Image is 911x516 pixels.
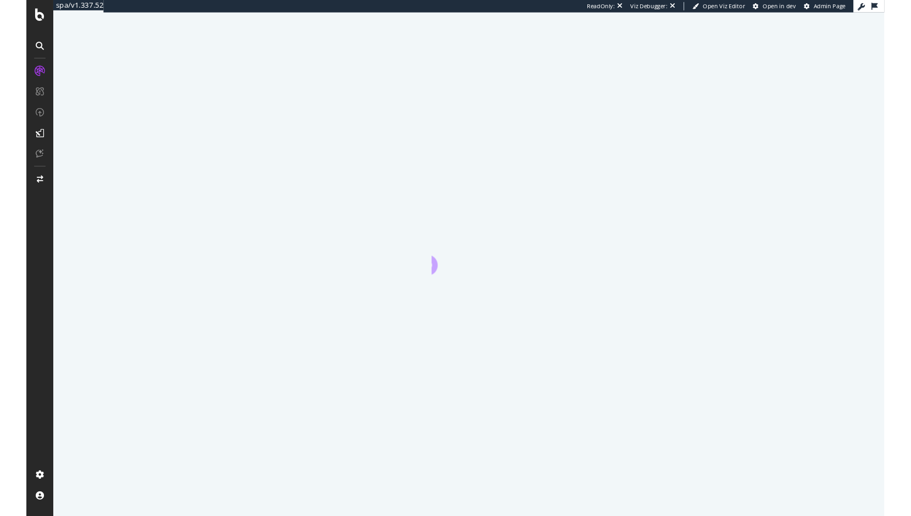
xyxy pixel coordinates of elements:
[641,2,681,11] div: Viz Debugger:
[707,2,763,11] a: Open Viz Editor
[825,2,870,11] a: Admin Page
[782,2,817,10] span: Open in dev
[836,2,870,10] span: Admin Page
[771,2,817,11] a: Open in dev
[718,2,763,10] span: Open Viz Editor
[595,2,625,11] div: ReadOnly:
[430,252,509,291] div: animation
